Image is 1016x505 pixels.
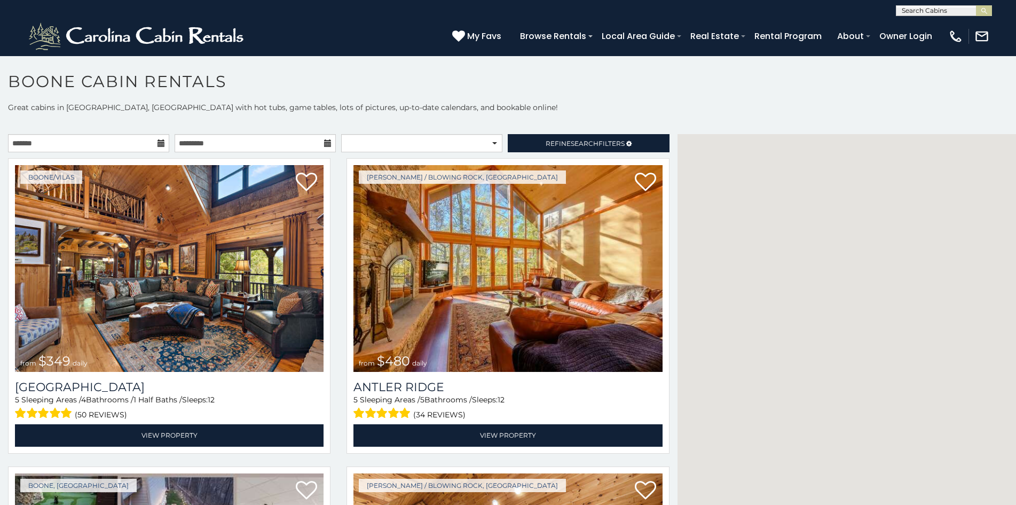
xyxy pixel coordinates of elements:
span: $480 [377,353,410,369]
img: phone-regular-white.png [948,29,963,44]
a: View Property [15,424,324,446]
span: from [20,359,36,367]
span: (34 reviews) [413,408,466,422]
a: Add to favorites [635,172,656,194]
a: Boone/Vilas [20,170,82,184]
a: Antler Ridge from $480 daily [353,165,662,372]
a: About [832,27,869,45]
a: My Favs [452,29,504,43]
div: Sleeping Areas / Bathrooms / Sleeps: [353,394,662,422]
a: Antler Ridge [353,380,662,394]
img: White-1-2.png [27,20,248,52]
span: from [359,359,375,367]
a: View Property [353,424,662,446]
span: 12 [208,395,215,405]
span: daily [73,359,88,367]
a: Add to favorites [296,480,317,502]
a: RefineSearchFilters [508,134,669,152]
span: 5 [353,395,358,405]
a: [GEOGRAPHIC_DATA] [15,380,324,394]
span: 4 [81,395,86,405]
a: Add to favorites [635,480,656,502]
a: Owner Login [874,27,938,45]
span: Search [571,139,598,147]
a: Diamond Creek Lodge from $349 daily [15,165,324,372]
span: My Favs [467,29,501,43]
img: mail-regular-white.png [974,29,989,44]
a: [PERSON_NAME] / Blowing Rock, [GEOGRAPHIC_DATA] [359,479,566,492]
span: 5 [420,395,424,405]
a: Boone, [GEOGRAPHIC_DATA] [20,479,137,492]
a: Rental Program [749,27,827,45]
a: Browse Rentals [515,27,592,45]
h3: Diamond Creek Lodge [15,380,324,394]
img: Diamond Creek Lodge [15,165,324,372]
span: daily [412,359,427,367]
div: Sleeping Areas / Bathrooms / Sleeps: [15,394,324,422]
img: Antler Ridge [353,165,662,372]
a: Real Estate [685,27,744,45]
span: Refine Filters [546,139,625,147]
span: 1 Half Baths / [133,395,182,405]
span: 12 [498,395,505,405]
a: [PERSON_NAME] / Blowing Rock, [GEOGRAPHIC_DATA] [359,170,566,184]
span: $349 [38,353,70,369]
span: 5 [15,395,19,405]
a: Local Area Guide [596,27,680,45]
span: (50 reviews) [75,408,127,422]
a: Add to favorites [296,172,317,194]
